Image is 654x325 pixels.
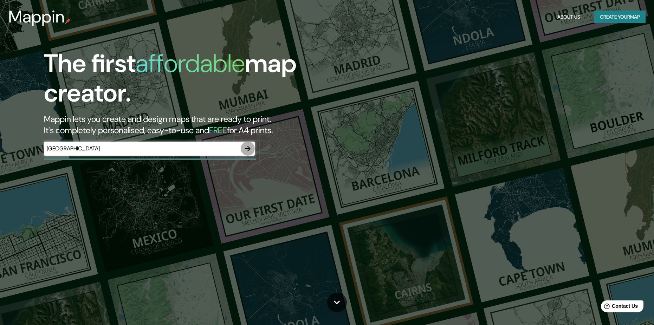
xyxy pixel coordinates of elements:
[555,11,583,24] button: About Us
[209,125,227,136] h5: FREE
[594,11,646,24] button: Create yourmap
[65,18,71,24] img: mappin-pin
[44,113,371,136] h2: Mappin lets you create and design maps that are ready to print. It's completely personalised, eas...
[8,7,65,27] h3: Mappin
[44,144,241,152] input: Choose your favourite place
[44,49,371,113] h1: The first map creator.
[136,47,245,80] h1: affordable
[591,298,646,317] iframe: Help widget launcher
